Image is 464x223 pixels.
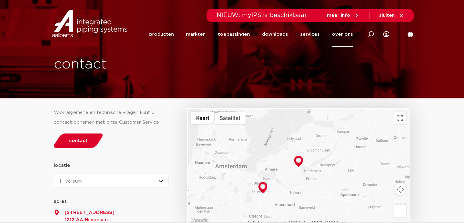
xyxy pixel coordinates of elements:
span: Hilversum [60,179,82,184]
button: Weergave op volledig scherm aan- of uitzetten [394,112,406,124]
span: meer info [327,13,350,18]
a: contact [52,133,104,148]
nav: Menu [149,22,353,47]
button: Stratenkaart tonen [191,112,214,124]
a: producten [149,22,174,47]
span: contact [69,138,88,143]
button: Sleep Pegman de kaart op om Street View te openen [394,205,406,218]
strong: locatie [54,163,70,168]
a: downloads [262,22,288,47]
a: toepassingen [218,22,250,47]
button: Bedieningsopties voor de kaartweergave [394,183,406,196]
a: markten [186,22,205,47]
span: NIEUW: myIPS is beschikbaar [217,12,307,18]
a: over ons [332,22,353,47]
a: meer info [327,13,359,18]
button: Satellietbeelden tonen [214,112,246,124]
div: my IPS [383,22,389,47]
a: services [300,22,319,47]
a: sluiten [379,13,404,18]
h1: contact [54,55,254,74]
div: Voor algemene en technische vragen kunt u contact opnemen met onze Customer Service [54,108,169,127]
span: sluiten [379,13,395,18]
